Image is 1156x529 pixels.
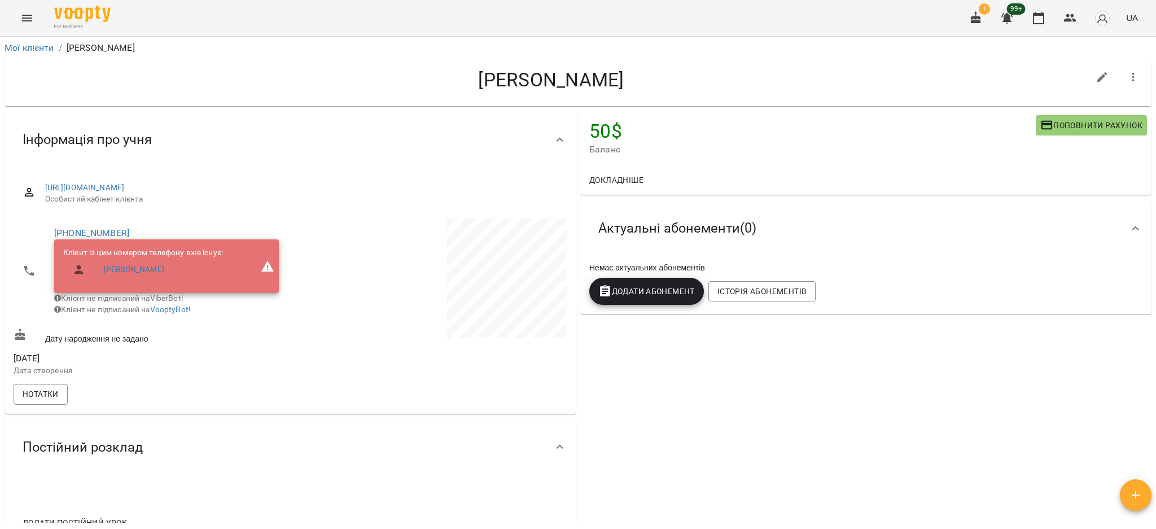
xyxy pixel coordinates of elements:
span: Клієнт не підписаний на ViberBot! [54,294,183,303]
a: VooptyBot [150,305,189,314]
button: Menu [14,5,41,32]
span: Історія абонементів [717,285,807,298]
p: [PERSON_NAME] [67,41,135,55]
a: [URL][DOMAIN_NAME] [45,183,125,192]
span: Клієнт не підписаний на ! [54,305,191,314]
button: Поповнити рахунок [1036,115,1147,135]
div: Дату народження не задано [11,326,290,347]
div: Інформація про учня [5,111,576,169]
p: Дата створення [14,365,288,377]
span: Поповнити рахунок [1040,119,1142,132]
button: Історія абонементів [708,281,816,301]
ul: Клієнт із цим номером телефону вже існує: [63,247,223,285]
span: Особистий кабінет клієнта [45,194,558,205]
a: Мої клієнти [5,42,54,53]
button: Нотатки [14,384,68,404]
span: Докладніше [589,173,643,187]
h4: [PERSON_NAME] [14,68,1089,91]
button: Докладніше [585,170,648,190]
span: Додати Абонемент [598,285,695,298]
span: Постійний розклад [23,439,143,456]
span: Інформація про учня [23,131,152,148]
span: For Business [54,23,111,30]
span: UA [1126,12,1138,24]
nav: breadcrumb [5,41,1151,55]
span: 1 [979,3,990,15]
div: Немає актуальних абонементів [587,260,1145,276]
img: avatar_s.png [1094,10,1110,26]
div: Постійний розклад [5,418,576,476]
button: Додати Абонемент [589,278,704,305]
a: [PERSON_NAME] [104,264,164,276]
span: Нотатки [23,387,59,401]
li: / [59,41,62,55]
span: [DATE] [14,352,288,365]
h4: 50 $ [589,120,1036,143]
img: Voopty Logo [54,6,111,22]
span: Актуальні абонементи ( 0 ) [598,220,756,237]
span: Баланс [589,143,1036,156]
span: 99+ [1007,3,1026,15]
button: UA [1122,7,1142,28]
a: [PHONE_NUMBER] [54,228,129,238]
div: Актуальні абонементи(0) [580,199,1151,257]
